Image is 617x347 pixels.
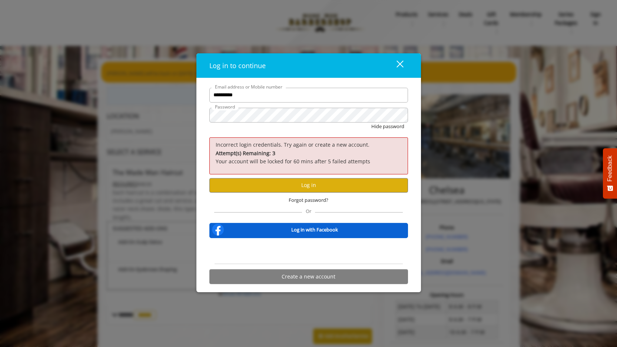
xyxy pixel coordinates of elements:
p: Your account will be locked for 60 mins after 5 failed attempts [216,149,402,166]
input: Email address or Mobile number [209,88,408,103]
label: Password [211,103,239,110]
b: Log in with Facebook [291,226,338,234]
button: close dialog [383,58,408,73]
span: Feedback [607,156,613,181]
input: Password [209,108,408,123]
span: Log in to continue [209,61,266,70]
iframe: Sign in with Google Button [271,243,346,259]
label: Email address or Mobile number [211,83,286,90]
span: Incorrect login credentials. Try again or create a new account. [216,141,369,148]
img: facebook-logo [210,222,225,237]
button: Hide password [371,123,404,130]
b: Attempt(s) Remaining: 3 [216,150,275,157]
span: Forgot password? [289,196,328,204]
button: Create a new account [209,269,408,284]
button: Log in [209,178,408,192]
span: Or [302,208,315,214]
button: Feedback - Show survey [603,148,617,198]
div: close dialog [388,60,403,71]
